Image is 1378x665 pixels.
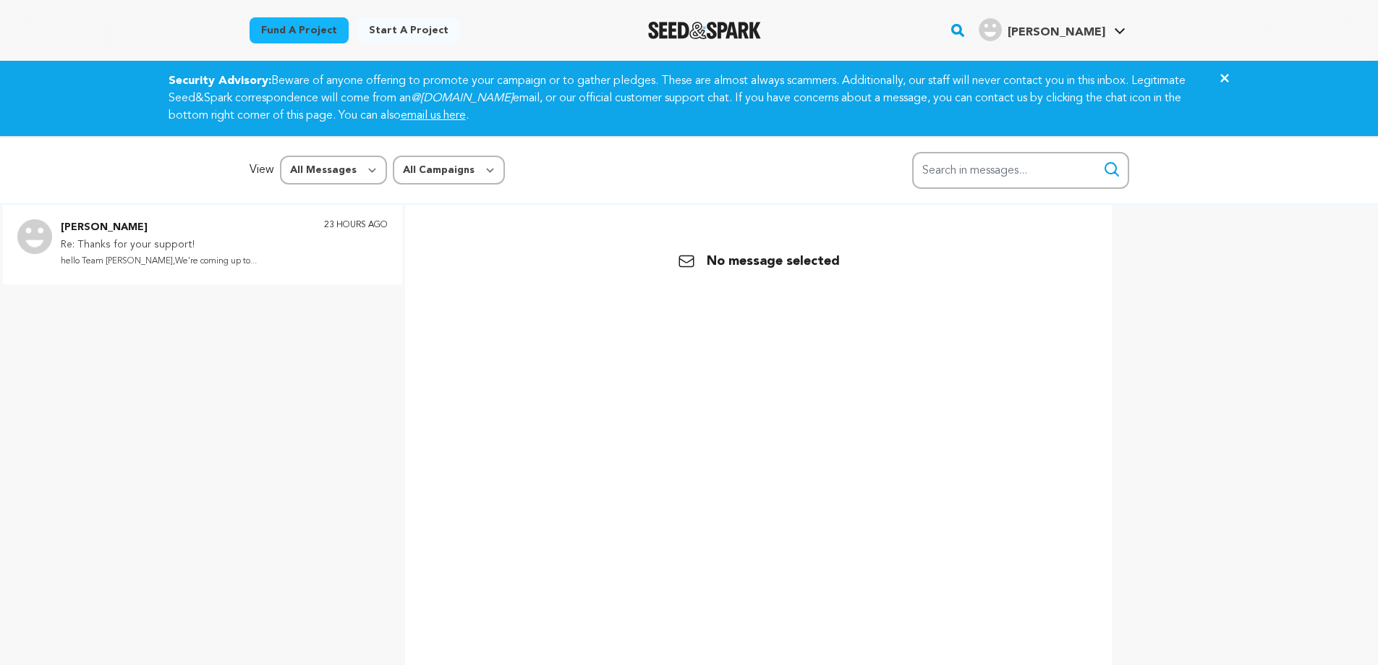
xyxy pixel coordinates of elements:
em: @[DOMAIN_NAME] [411,93,513,104]
img: Seed&Spark Logo Dark Mode [648,22,762,39]
img: Todd Glass Photo [17,219,52,254]
input: Search in messages... [912,152,1129,189]
p: View [250,161,274,179]
img: user.png [979,18,1002,41]
div: Beware of anyone offering to promote your campaign or to gather pledges. These are almost always ... [151,72,1228,124]
p: 23 hours ago [324,219,388,231]
a: Chip T.'s Profile [976,15,1128,41]
a: Seed&Spark Homepage [648,22,762,39]
a: Start a project [357,17,460,43]
a: Fund a project [250,17,349,43]
p: No message selected [678,251,840,271]
p: [PERSON_NAME] [61,219,257,237]
div: Chip T.'s Profile [979,18,1105,41]
strong: Security Advisory: [169,75,271,87]
span: [PERSON_NAME] [1008,27,1105,38]
span: Chip T.'s Profile [976,15,1128,46]
p: Re: Thanks for your support! [61,237,257,254]
p: hello Team [PERSON_NAME],We're coming up to... [61,253,257,270]
a: email us here [401,110,466,122]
